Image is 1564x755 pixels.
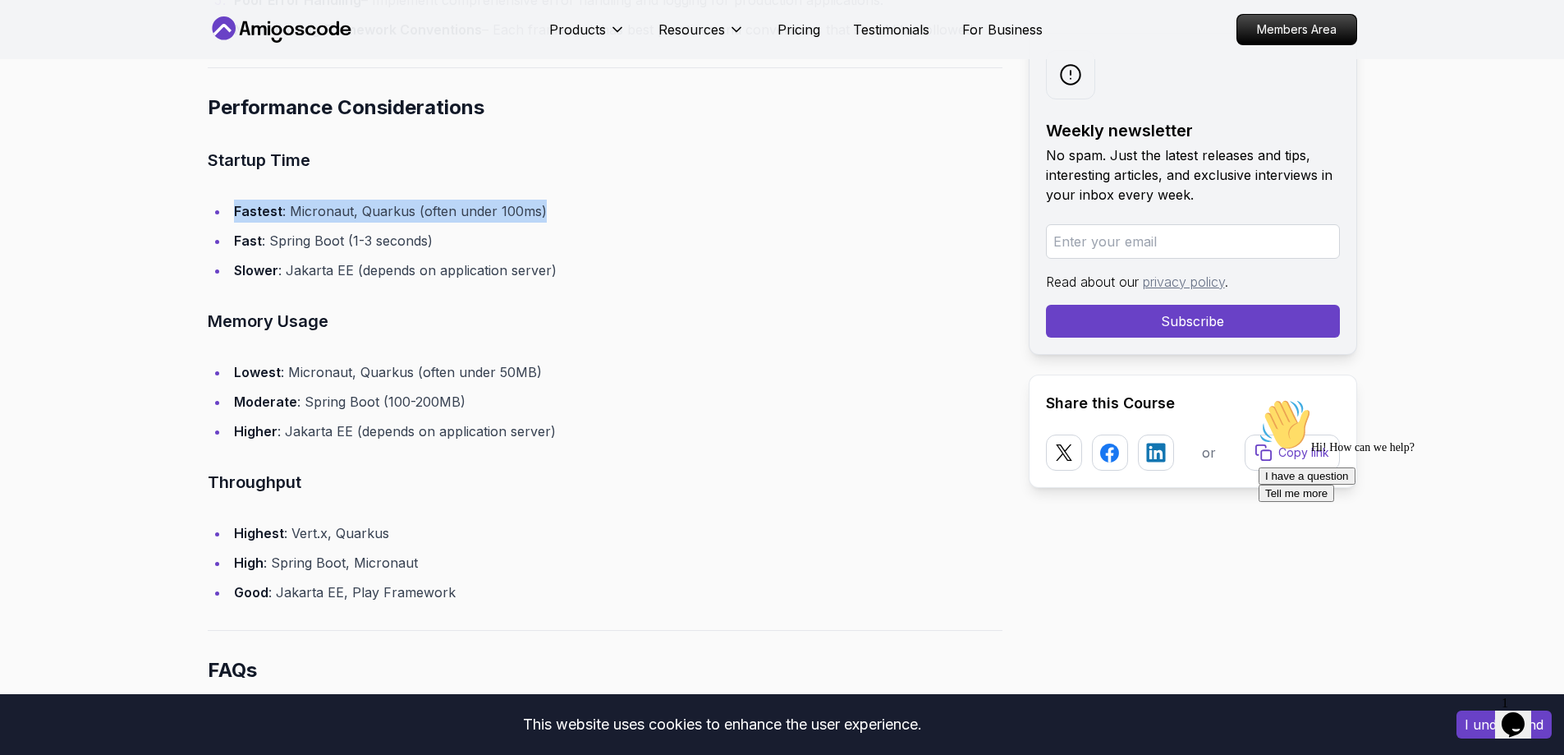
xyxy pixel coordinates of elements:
[549,20,626,53] button: Products
[1202,443,1216,463] p: or
[1245,435,1340,471] button: Copy link
[1143,274,1225,290] a: privacy policy
[549,20,606,39] p: Products
[234,232,262,249] strong: Fast
[229,200,1002,223] li: : Micronaut, Quarkus (often under 100ms)
[229,390,1002,413] li: : Spring Boot (100-200MB)
[7,7,302,110] div: 👋Hi! How can we help?I have a questionTell me more
[229,420,1002,443] li: : Jakarta EE (depends on application server)
[1046,119,1340,142] h2: Weekly newsletter
[962,20,1043,39] a: For Business
[229,361,1002,384] li: : Micronaut, Quarkus (often under 50MB)
[1252,392,1548,681] iframe: chat widget
[7,76,103,93] button: I have a question
[7,7,59,59] img: :wave:
[208,469,1002,495] h3: Throughput
[1046,272,1340,292] p: Read about our .
[208,94,1002,121] h2: Performance Considerations
[777,20,820,39] a: Pricing
[1046,145,1340,205] p: No spam. Just the latest releases and tips, interesting articles, and exclusive interviews in you...
[229,229,1002,252] li: : Spring Boot (1-3 seconds)
[234,584,268,601] strong: Good
[1046,392,1340,415] h2: Share this Course
[7,49,163,62] span: Hi! How can we help?
[208,308,1002,334] h3: Memory Usage
[853,20,929,39] a: Testimonials
[1046,305,1340,338] button: Subscribe
[229,259,1002,282] li: : Jakarta EE (depends on application server)
[234,364,281,380] strong: Lowest
[208,657,1002,684] h2: FAQs
[1237,15,1356,44] p: Members Area
[1456,711,1552,739] button: Accept cookies
[234,525,284,541] strong: Highest
[234,203,282,219] strong: Fastest
[234,394,297,410] strong: Moderate
[1495,689,1548,739] iframe: chat widget
[658,20,745,53] button: Resources
[229,522,1002,545] li: : Vert.x, Quarkus
[12,707,1432,743] div: This website uses cookies to enhance the user experience.
[1236,14,1357,45] a: Members Area
[234,555,264,571] strong: High
[229,581,1002,604] li: : Jakarta EE, Play Framework
[234,262,278,279] strong: Slower
[1046,224,1340,259] input: Enter your email
[234,423,277,440] strong: Higher
[658,20,725,39] p: Resources
[7,93,82,110] button: Tell me more
[208,147,1002,173] h3: Startup Time
[229,551,1002,574] li: : Spring Boot, Micronaut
